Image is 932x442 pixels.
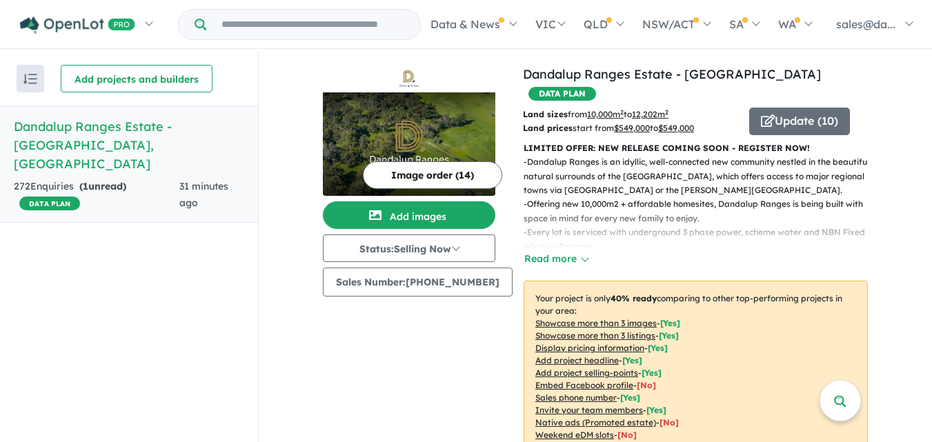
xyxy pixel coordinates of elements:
img: Dandalup Ranges Estate - North Dandalup [323,92,495,196]
span: [No] [617,430,637,440]
span: DATA PLAN [19,197,80,210]
span: [ Yes ] [646,405,666,415]
u: Add project headline [535,355,619,365]
strong: ( unread) [79,180,126,192]
span: [ Yes ] [659,330,679,341]
span: sales@da... [836,17,895,31]
u: Invite your team members [535,405,643,415]
span: 31 minutes ago [179,180,228,209]
p: from [523,108,739,121]
u: Sales phone number [535,392,617,403]
p: - Every lot is serviced with underground 3 phase power, scheme water and NBN Fixed Wireless Inter... [524,225,879,254]
a: Dandalup Ranges Estate - [GEOGRAPHIC_DATA] [523,66,821,82]
input: Try estate name, suburb, builder or developer [209,10,417,39]
button: Status:Selling Now [323,234,495,262]
b: 40 % ready [611,293,657,303]
u: Showcase more than 3 images [535,318,657,328]
span: [ Yes ] [648,343,668,353]
div: 272 Enquir ies [14,179,179,212]
u: 10,000 m [587,109,624,119]
sup: 2 [665,108,668,116]
img: Openlot PRO Logo White [20,17,135,34]
b: Land sizes [523,109,568,119]
span: [ Yes ] [642,368,662,378]
span: [ Yes ] [660,318,680,328]
span: DATA PLAN [528,87,596,101]
u: $ 549,000 [658,123,694,133]
span: [ Yes ] [620,392,640,403]
a: Dandalup Ranges Estate - North Dandalup LogoDandalup Ranges Estate - North Dandalup [323,65,495,196]
span: [ No ] [637,380,656,390]
b: Land prices [523,123,573,133]
u: Native ads (Promoted estate) [535,417,656,428]
button: Update (10) [749,108,850,135]
u: 12,202 m [632,109,668,119]
span: to [650,123,694,133]
button: Read more [524,251,588,267]
h5: Dandalup Ranges Estate - [GEOGRAPHIC_DATA] , [GEOGRAPHIC_DATA] [14,117,244,173]
u: Add project selling-points [535,368,638,378]
img: sort.svg [23,74,37,84]
u: Embed Facebook profile [535,380,633,390]
sup: 2 [620,108,624,116]
u: Weekend eDM slots [535,430,614,440]
p: - Offering new 10,000m2 + affordable homesites, Dandalup Ranges is being built with space in mind... [524,197,879,225]
span: [ Yes ] [622,355,642,365]
button: Add projects and builders [61,65,212,92]
u: $ 549,000 [614,123,650,133]
span: to [624,109,668,119]
span: [No] [660,417,679,428]
u: Display pricing information [535,343,644,353]
p: LIMITED OFFER: NEW RELEASE COMING SOON - REGISTER NOW! [524,141,868,155]
p: start from [523,121,739,135]
button: Image order (14) [363,161,502,189]
u: Showcase more than 3 listings [535,330,655,341]
span: 1 [83,180,88,192]
p: - Dandalup Ranges is an idyllic, well-connected new community nestled in the beautiful natural su... [524,155,879,197]
button: Add images [323,201,495,229]
button: Sales Number:[PHONE_NUMBER] [323,268,513,297]
img: Dandalup Ranges Estate - North Dandalup Logo [328,70,490,87]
